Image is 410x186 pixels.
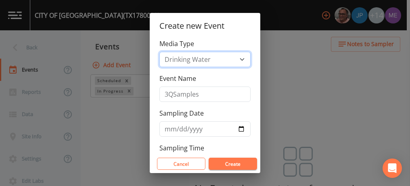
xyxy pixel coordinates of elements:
button: Create [209,158,257,170]
div: Open Intercom Messenger [383,159,402,178]
label: Sampling Date [159,108,204,118]
h2: Create new Event [150,13,260,39]
label: Sampling Time [159,143,204,153]
button: Cancel [157,158,205,170]
label: Event Name [159,74,196,83]
label: Media Type [159,39,194,49]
